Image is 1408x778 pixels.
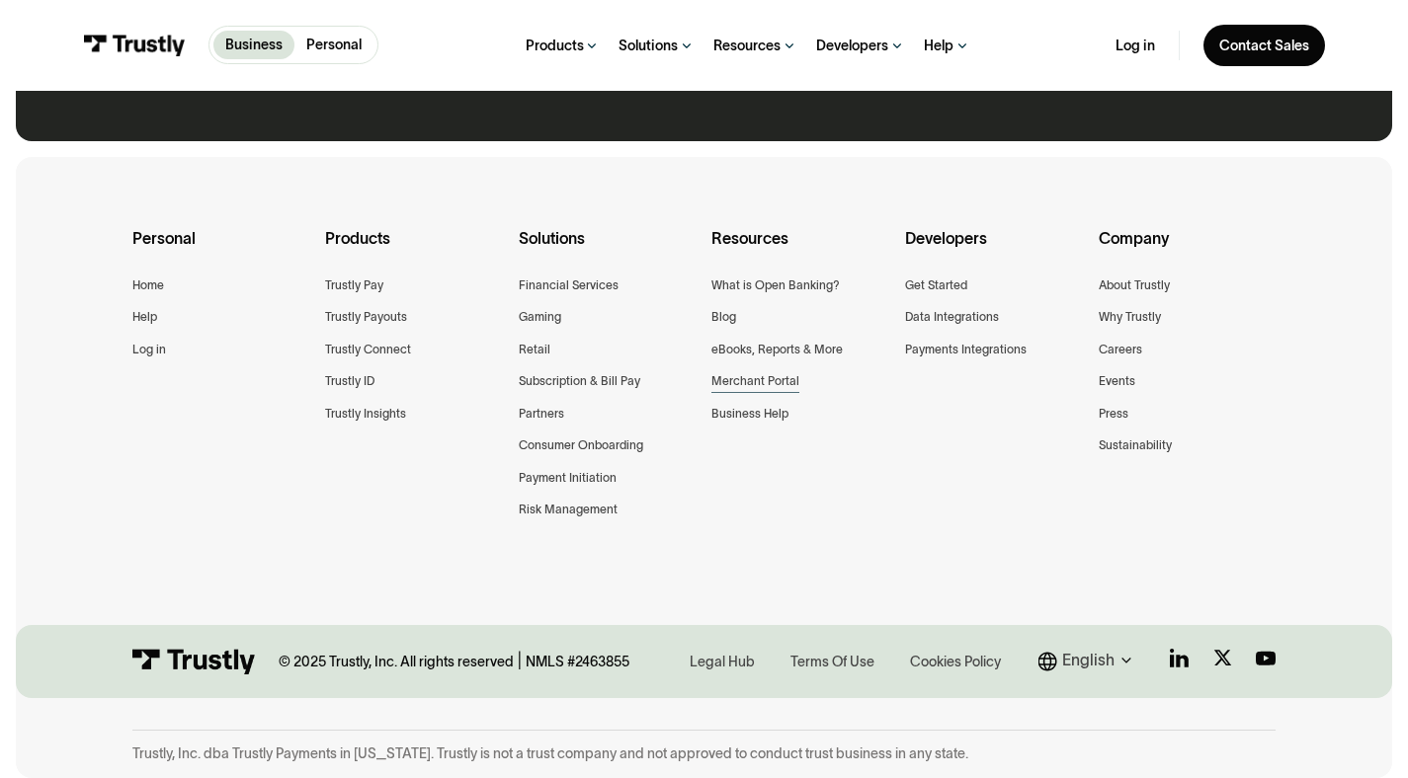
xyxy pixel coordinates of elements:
div: NMLS #2463855 [526,653,629,670]
p: Business [225,35,283,55]
div: English [1062,649,1115,673]
a: Trustly Payouts [325,307,407,328]
p: Personal [306,35,362,55]
div: Developers [905,226,1083,275]
a: Careers [1099,340,1142,360]
img: Trustly Logo [83,35,186,56]
div: Products [325,226,503,275]
a: Trustly Connect [325,340,411,360]
a: About Trustly [1099,275,1170,296]
a: Subscription & Bill Pay [519,371,640,392]
a: Financial Services [519,275,619,296]
a: Press [1099,404,1128,425]
a: Payments Integrations [905,340,1027,360]
div: Personal [132,226,310,275]
img: Trustly Logo [132,649,255,675]
div: Solutions [619,37,678,54]
div: Terms Of Use [790,653,874,672]
div: Products [526,37,584,54]
a: Personal [294,31,373,59]
a: Home [132,275,164,296]
a: Help [132,307,157,328]
div: © 2025 Trustly, Inc. All rights reserved [279,653,514,670]
a: eBooks, Reports & More [711,340,843,360]
a: Log in [132,340,166,360]
a: Get Started [905,275,967,296]
a: Sustainability [1099,435,1172,456]
a: Business Help [711,404,788,425]
a: Risk Management [519,500,618,520]
a: Cookies Policy [904,649,1007,674]
a: Payment Initiation [519,468,617,489]
a: Partners [519,404,564,425]
a: Contact Sales [1203,25,1325,66]
div: | [518,650,522,673]
a: Events [1099,371,1135,392]
div: Resources [711,226,889,275]
div: Developers [816,37,888,54]
a: Retail [519,340,550,360]
div: Help [924,37,953,54]
a: Log in [1116,37,1155,54]
a: Consumer Onboarding [519,435,643,456]
a: Trustly ID [325,371,374,392]
div: Legal Hub [690,653,755,672]
a: Why Trustly [1099,307,1161,328]
div: English [1038,649,1138,673]
a: Blog [711,307,736,328]
div: Trustly, Inc. dba Trustly Payments in [US_STATE]. Trustly is not a trust company and not approved... [132,744,1277,762]
a: Business [213,31,294,59]
div: Company [1099,226,1277,275]
a: Legal Hub [684,649,761,674]
div: Cookies Policy [910,653,1001,672]
div: Contact Sales [1219,37,1309,54]
a: What is Open Banking? [711,275,840,296]
a: Terms Of Use [785,649,880,674]
a: Merchant Portal [711,371,799,392]
div: Resources [713,37,781,54]
a: Data Integrations [905,307,999,328]
div: Solutions [519,226,697,275]
a: Trustly Pay [325,275,383,296]
a: Trustly Insights [325,404,406,425]
a: Gaming [519,307,561,328]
